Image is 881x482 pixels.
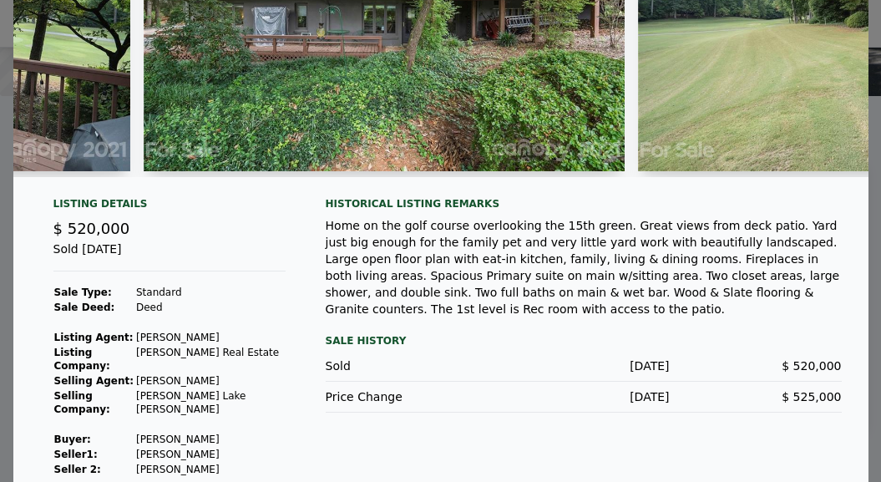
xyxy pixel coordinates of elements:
strong: Listing Company: [54,347,110,372]
strong: Sale Type: [54,287,112,298]
td: [PERSON_NAME] Lake [PERSON_NAME] [135,388,286,417]
div: [DATE] [498,388,670,405]
strong: Selling Company: [54,390,110,415]
td: [PERSON_NAME] [135,447,286,462]
div: [DATE] [498,358,670,374]
div: Sale History [326,331,842,351]
strong: Seller 1 : [54,449,98,460]
div: Home on the golf course overlooking the 15th green. Great views from deck patio. Yard just big en... [326,217,842,317]
strong: Listing Agent: [54,332,134,343]
strong: Seller 2: [54,464,101,475]
td: Deed [135,300,286,315]
strong: Buyer : [54,434,91,445]
td: [PERSON_NAME] [135,462,286,477]
td: [PERSON_NAME] Real Estate [135,345,286,373]
td: [PERSON_NAME] [135,330,286,345]
td: Standard [135,285,286,300]
span: $ 525,000 [782,390,841,403]
strong: Selling Agent: [54,375,134,387]
strong: Sale Deed: [54,302,115,313]
div: Listing Details [53,197,286,217]
span: $ 520,000 [53,220,130,237]
td: [PERSON_NAME] [135,373,286,388]
div: Price Change [326,388,498,405]
span: $ 520,000 [782,359,841,373]
td: [PERSON_NAME] [135,432,286,447]
div: Sold [DATE] [53,241,286,271]
div: Historical Listing remarks [326,197,842,211]
div: Sold [326,358,498,374]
